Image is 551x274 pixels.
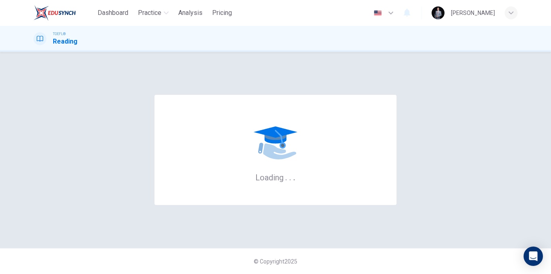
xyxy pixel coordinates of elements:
div: [PERSON_NAME] [451,8,495,18]
h6: . [293,170,296,183]
a: EduSynch logo [33,5,94,21]
h6: . [289,170,292,183]
h6: Loading [255,172,296,182]
span: Dashboard [98,8,128,18]
h6: . [285,170,288,183]
span: Analysis [178,8,202,18]
span: TOEFL® [53,31,66,37]
img: EduSynch logo [33,5,76,21]
span: Practice [138,8,161,18]
h1: Reading [53,37,77,46]
span: Pricing [212,8,232,18]
button: Dashboard [94,6,131,20]
div: Open Intercom Messenger [524,247,543,266]
img: Profile picture [432,6,445,19]
button: Pricing [209,6,235,20]
span: © Copyright 2025 [254,258,297,265]
img: en [373,10,383,16]
button: Practice [135,6,172,20]
button: Analysis [175,6,206,20]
